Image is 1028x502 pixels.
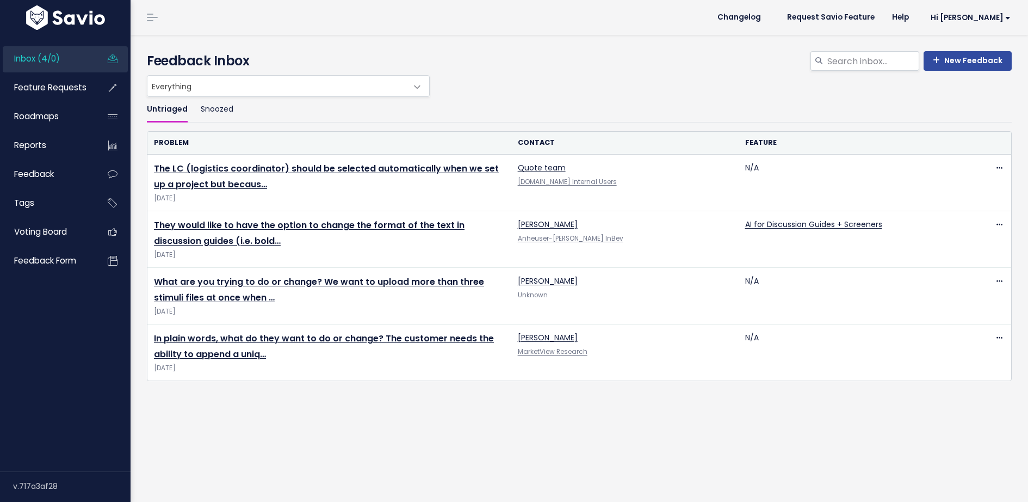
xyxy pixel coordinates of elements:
[201,97,233,123] a: Snoozed
[3,162,90,187] a: Feedback
[518,276,578,286] a: [PERSON_NAME]
[518,347,587,356] a: MarketView Research
[154,332,494,360] a: In plain words, what do they want to do or change? The customer needs the ability to append a uniq…
[518,291,548,299] span: Unknown
[918,9,1019,26] a: Hi [PERSON_NAME]
[3,248,90,273] a: Feedback form
[511,132,739,154] th: Contact
[147,132,511,154] th: Problem
[154,363,505,374] span: [DATE]
[717,14,761,21] span: Changelog
[3,46,90,71] a: Inbox (4/0)
[14,197,34,209] span: Tags
[23,5,108,30] img: logo-white.9d6f32f41409.svg
[14,53,60,64] span: Inbox (4/0)
[924,51,1012,71] a: New Feedback
[13,472,131,500] div: v.717a3af28
[154,219,465,247] a: They would like to have the option to change the format of the text in discussion guides (i.e. bold…
[147,75,430,97] span: Everything
[739,155,966,211] td: N/A
[3,191,90,216] a: Tags
[154,249,505,261] span: [DATE]
[518,177,617,186] a: [DOMAIN_NAME] Internal Users
[154,162,499,191] a: The LC (logistics coordinator) should be selected automatically when we set up a project but becaus…
[3,104,90,129] a: Roadmaps
[14,255,76,266] span: Feedback form
[518,234,623,243] a: Anheuser-[PERSON_NAME] InBev
[518,219,578,230] a: [PERSON_NAME]
[3,133,90,158] a: Reports
[3,75,90,100] a: Feature Requests
[147,97,1012,123] ul: Filter feature requests
[518,162,566,173] a: Quote team
[14,82,86,93] span: Feature Requests
[14,111,59,122] span: Roadmaps
[739,325,966,381] td: N/A
[931,14,1011,22] span: Hi [PERSON_NAME]
[739,132,966,154] th: Feature
[154,306,505,317] span: [DATE]
[14,226,67,237] span: Voting Board
[154,276,484,304] a: What are you trying to do or change? We want to upload more than three stimuli files at once when …
[147,51,1012,71] h4: Feedback Inbox
[745,219,882,230] a: AI for Discussion Guides + Screeners
[518,332,578,343] a: [PERSON_NAME]
[14,168,54,180] span: Feedback
[3,219,90,244] a: Voting Board
[739,268,966,325] td: N/A
[883,9,918,26] a: Help
[14,139,46,151] span: Reports
[147,76,407,96] span: Everything
[154,193,505,204] span: [DATE]
[778,9,883,26] a: Request Savio Feature
[826,51,919,71] input: Search inbox...
[147,97,188,123] a: Untriaged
